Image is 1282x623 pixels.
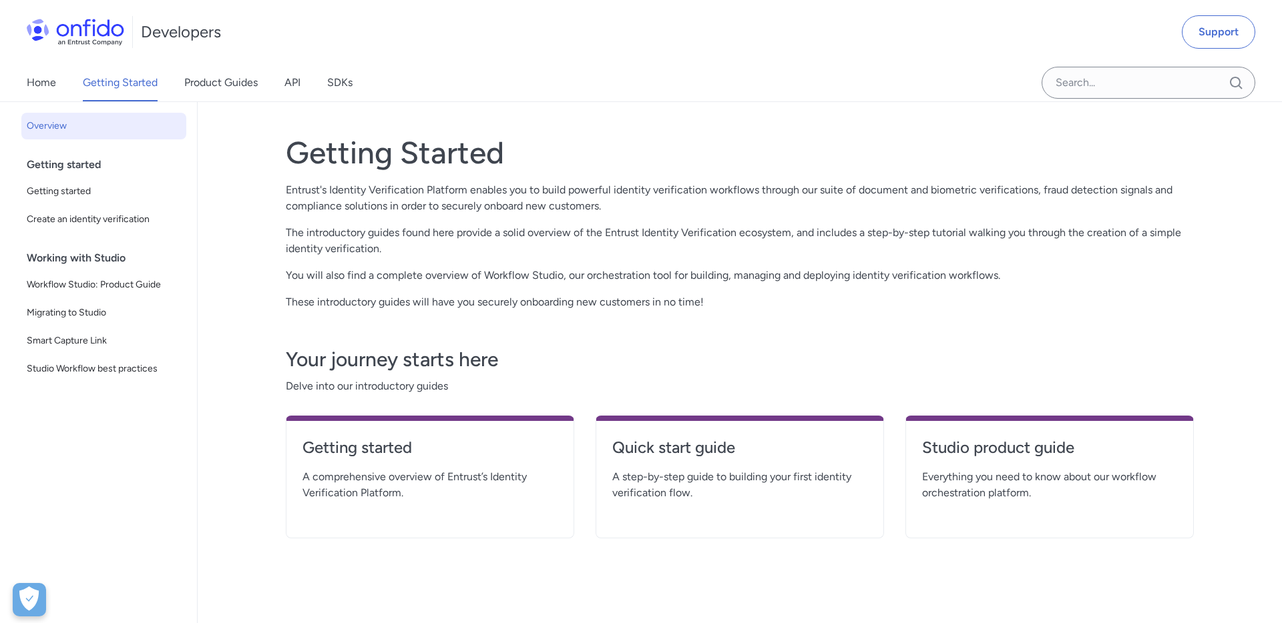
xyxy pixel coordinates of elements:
[922,437,1177,458] h4: Studio product guide
[286,225,1194,257] p: The introductory guides found here provide a solid overview of the Entrust Identity Verification ...
[27,361,181,377] span: Studio Workflow best practices
[286,267,1194,283] p: You will also find a complete overview of Workflow Studio, our orchestration tool for building, m...
[21,299,186,326] a: Migrating to Studio
[21,271,186,298] a: Workflow Studio: Product Guide
[302,469,558,501] span: A comprehensive overview of Entrust’s Identity Verification Platform.
[27,245,192,271] div: Working with Studio
[27,211,181,227] span: Create an identity verification
[27,64,56,101] a: Home
[327,64,353,101] a: SDKs
[1182,15,1255,49] a: Support
[83,64,158,101] a: Getting Started
[286,182,1194,214] p: Entrust's Identity Verification Platform enables you to build powerful identity verification work...
[922,469,1177,501] span: Everything you need to know about our workflow orchestration platform.
[27,333,181,349] span: Smart Capture Link
[27,151,192,178] div: Getting started
[21,113,186,139] a: Overview
[27,183,181,199] span: Getting started
[21,328,186,354] a: Smart Capture Link
[286,294,1194,310] p: These introductory guides will have you securely onboarding new customers in no time!
[13,583,46,616] button: Open Preferences
[21,206,186,233] a: Create an identity verification
[286,346,1194,373] h3: Your journey starts here
[27,305,181,321] span: Migrating to Studio
[1042,67,1255,99] input: Onfido search input field
[21,356,186,382] a: Studio Workflow best practices
[21,178,186,205] a: Getting started
[27,118,181,134] span: Overview
[184,64,258,101] a: Product Guides
[612,437,867,458] h4: Quick start guide
[27,277,181,293] span: Workflow Studio: Product Guide
[302,437,558,458] h4: Getting started
[141,21,221,43] h1: Developers
[922,437,1177,469] a: Studio product guide
[612,469,867,501] span: A step-by-step guide to building your first identity verification flow.
[612,437,867,469] a: Quick start guide
[284,64,300,101] a: API
[286,134,1194,171] h1: Getting Started
[13,583,46,616] div: Cookie Preferences
[302,437,558,469] a: Getting started
[286,378,1194,394] span: Delve into our introductory guides
[27,19,124,45] img: Onfido Logo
